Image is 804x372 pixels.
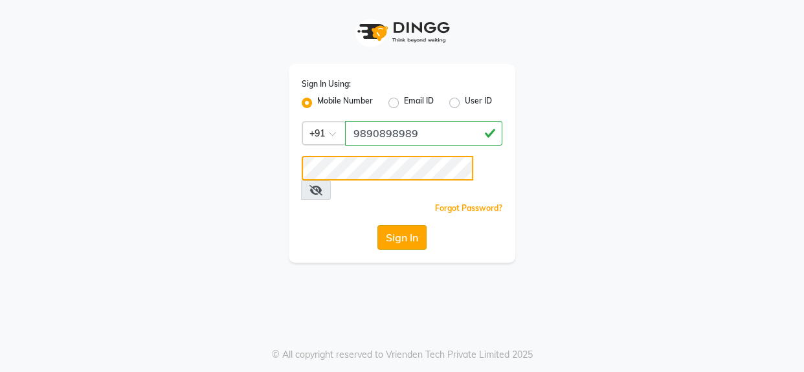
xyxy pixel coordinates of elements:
[435,203,502,213] a: Forgot Password?
[302,156,473,181] input: Username
[345,121,502,146] input: Username
[377,225,427,250] button: Sign In
[465,95,492,111] label: User ID
[350,13,454,51] img: logo1.svg
[404,95,434,111] label: Email ID
[302,78,351,90] label: Sign In Using:
[317,95,373,111] label: Mobile Number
